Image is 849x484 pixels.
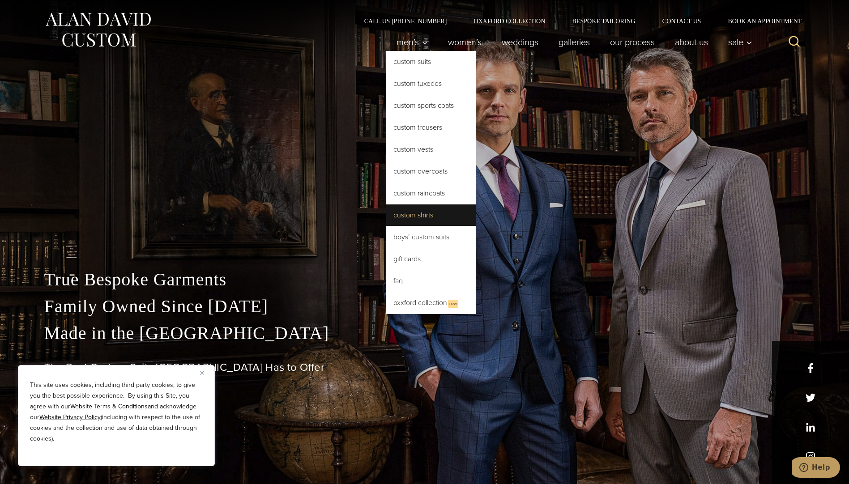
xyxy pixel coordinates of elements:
a: Custom Raincoats [386,183,476,204]
a: Website Terms & Conditions [70,402,148,411]
a: Custom Shirts [386,204,476,226]
button: Men’s sub menu toggle [386,33,438,51]
button: Sale sub menu toggle [718,33,757,51]
a: FAQ [386,270,476,292]
a: Custom Suits [386,51,476,72]
a: Gift Cards [386,248,476,270]
a: Book an Appointment [714,18,805,24]
p: This site uses cookies, including third party cookies, to give you the best possible experience. ... [30,380,203,444]
img: Close [200,371,204,375]
nav: Secondary Navigation [351,18,805,24]
a: Custom Trousers [386,117,476,138]
a: Galleries [548,33,600,51]
a: Custom Tuxedos [386,73,476,94]
a: weddings [491,33,548,51]
nav: Primary Navigation [386,33,757,51]
a: Oxxford Collection [460,18,559,24]
a: Our Process [600,33,665,51]
a: Bespoke Tailoring [559,18,648,24]
a: Custom Overcoats [386,161,476,182]
a: Contact Us [649,18,715,24]
a: Call Us [PHONE_NUMBER] [351,18,461,24]
a: Custom Sports Coats [386,95,476,116]
h1: The Best Custom Suits [GEOGRAPHIC_DATA] Has to Offer [44,361,805,374]
span: New [448,300,458,308]
a: Boys’ Custom Suits [386,226,476,248]
button: View Search Form [784,31,805,53]
button: Close [200,367,211,378]
img: Alan David Custom [44,10,152,50]
a: Website Privacy Policy [39,412,101,422]
a: Women’s [438,33,491,51]
a: Oxxford CollectionNew [386,292,476,314]
iframe: Opens a widget where you can chat to one of our agents [792,457,840,480]
p: True Bespoke Garments Family Owned Since [DATE] Made in the [GEOGRAPHIC_DATA] [44,266,805,347]
a: About Us [665,33,718,51]
a: Custom Vests [386,139,476,160]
